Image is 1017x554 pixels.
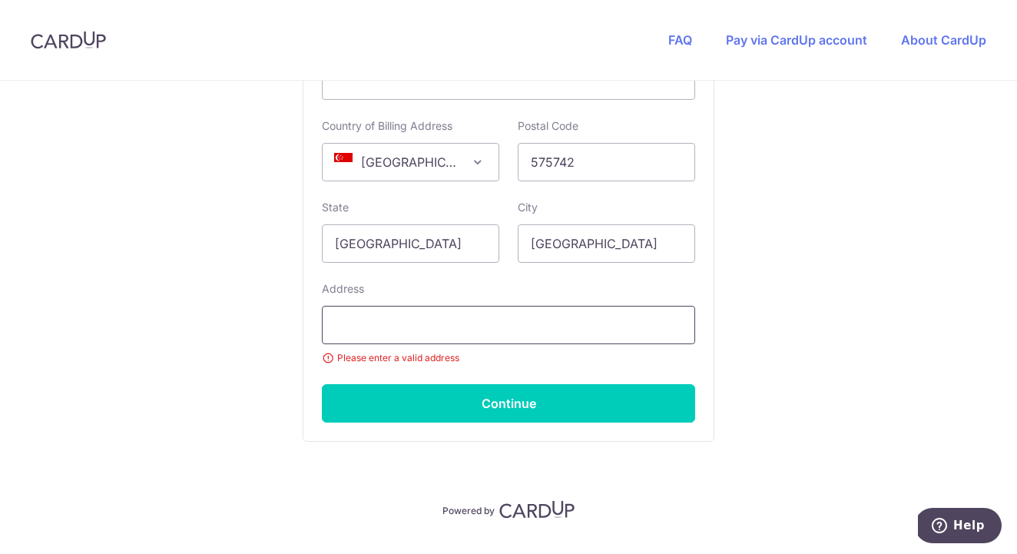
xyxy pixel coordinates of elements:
[323,144,499,181] span: Singapore
[518,200,538,215] label: City
[31,31,106,49] img: CardUp
[322,281,364,297] label: Address
[901,32,986,48] a: About CardUp
[322,200,349,215] label: State
[322,350,695,366] small: Please enter a valid address
[668,32,692,48] a: FAQ
[322,143,499,181] span: Singapore
[335,71,682,90] iframe: Secure card payment input frame
[726,32,867,48] a: Pay via CardUp account
[322,384,695,423] button: Continue
[442,502,495,517] p: Powered by
[918,508,1002,546] iframe: Opens a widget where you can find more information
[499,500,575,519] img: CardUp
[518,118,578,134] label: Postal Code
[322,118,452,134] label: Country of Billing Address
[518,143,695,181] input: Example 123456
